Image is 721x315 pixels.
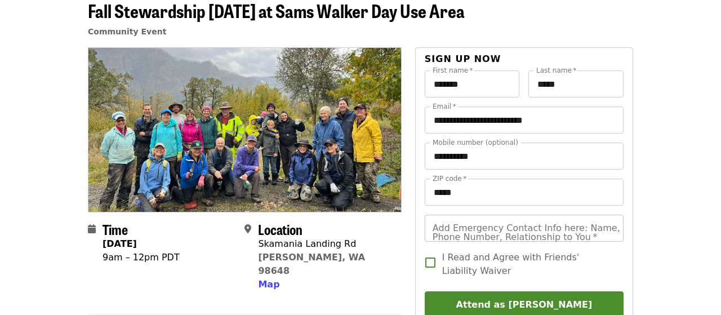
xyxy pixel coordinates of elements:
a: Community Event [88,27,166,36]
span: Location [258,219,302,239]
div: 9am – 12pm PDT [103,251,180,264]
span: Sign up now [425,54,501,64]
strong: [DATE] [103,238,137,249]
div: Skamania Landing Rd [258,237,392,251]
input: Mobile number (optional) [425,143,624,170]
label: First name [433,67,473,74]
input: First name [425,70,520,97]
img: Fall Stewardship Saturday at Sams Walker Day Use Area organized by Friends Of The Columbia Gorge [88,48,401,211]
span: I Read and Agree with Friends' Liability Waiver [442,251,615,278]
span: Map [258,279,279,290]
label: Mobile number (optional) [433,139,518,146]
a: [PERSON_NAME], WA 98648 [258,252,365,276]
button: Map [258,278,279,291]
input: Add Emergency Contact Info here: Name, Phone Number, Relationship to You [425,215,624,242]
i: map-marker-alt icon [244,224,251,234]
label: Email [433,103,456,110]
i: calendar icon [88,224,96,234]
input: Last name [528,70,624,97]
input: ZIP code [425,179,624,206]
span: Time [103,219,128,239]
label: ZIP code [433,175,466,182]
input: Email [425,107,624,134]
label: Last name [536,67,576,74]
